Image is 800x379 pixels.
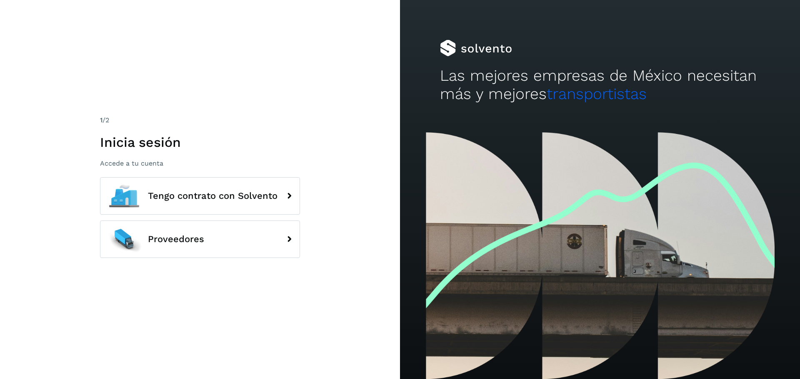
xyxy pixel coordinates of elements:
h1: Inicia sesión [100,134,300,150]
h2: Las mejores empresas de México necesitan más y mejores [440,67,760,104]
span: Tengo contrato con Solvento [148,191,277,201]
button: Tengo contrato con Solvento [100,177,300,215]
span: 1 [100,116,102,124]
button: Proveedores [100,220,300,258]
span: Proveedores [148,234,204,244]
span: transportistas [547,85,647,103]
p: Accede a tu cuenta [100,159,300,167]
div: /2 [100,115,300,125]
